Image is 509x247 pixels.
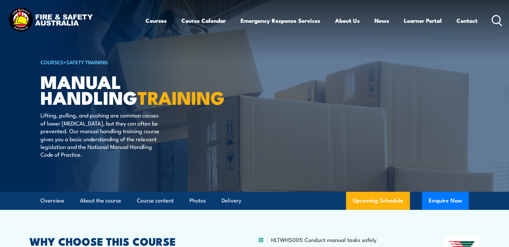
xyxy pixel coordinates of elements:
a: About Us [335,12,360,29]
a: Contact [456,12,478,29]
a: Safety Training [66,58,108,66]
a: Course Calendar [181,12,226,29]
li: HLTWHS005 Conduct manual tasks safely [271,236,377,243]
a: Upcoming Schedule [346,192,410,210]
a: News [374,12,389,29]
a: COURSES [40,58,63,66]
a: Emergency Response Services [241,12,320,29]
h1: Manual Handling [40,74,206,105]
strong: TRAINING [138,83,225,111]
a: Delivery [222,192,241,210]
p: Lifting, pulling, and pushing are common causes of lower [MEDICAL_DATA], but they can often be pr... [40,111,163,158]
a: Learner Portal [404,12,442,29]
a: Overview [40,192,64,210]
button: Enquire Now [422,192,469,210]
a: About the course [80,192,121,210]
a: Course content [137,192,174,210]
h6: > [40,58,206,66]
a: Photos [189,192,206,210]
h2: WHY CHOOSE THIS COURSE [29,236,225,246]
a: Courses [146,12,167,29]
